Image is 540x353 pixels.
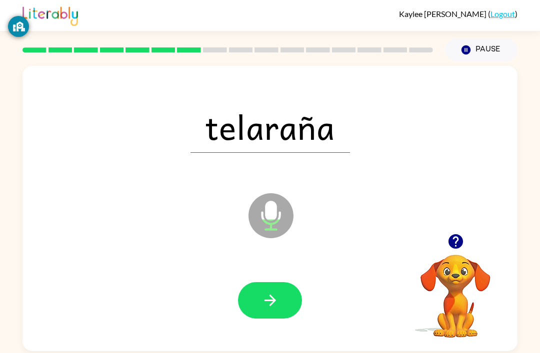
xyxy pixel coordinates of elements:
[399,9,517,18] div: ( )
[22,4,78,26] img: Literably
[405,239,505,339] video: Your browser must support playing .mp4 files to use Literably. Please try using another browser.
[190,101,350,153] span: telaraña
[490,9,515,18] a: Logout
[445,38,517,61] button: Pause
[399,9,488,18] span: Kaylee [PERSON_NAME]
[8,16,29,37] button: GoGuardian Privacy Information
